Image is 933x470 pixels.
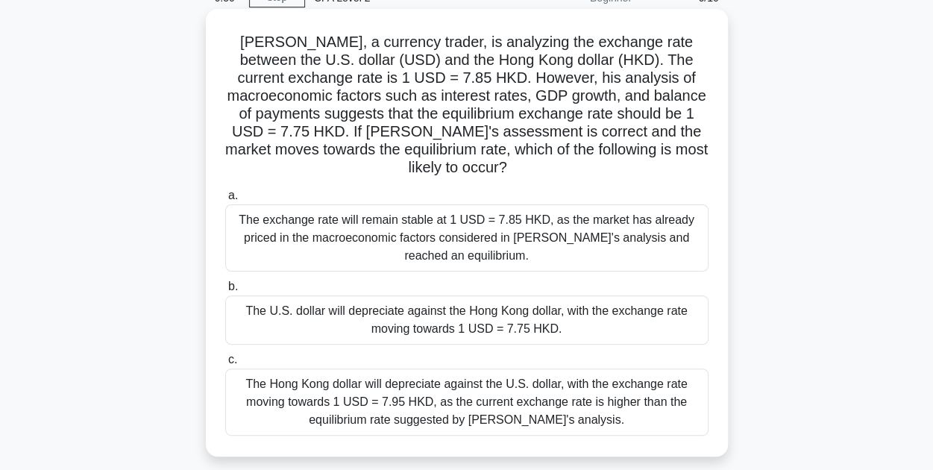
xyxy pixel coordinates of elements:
span: a. [228,189,238,201]
div: The U.S. dollar will depreciate against the Hong Kong dollar, with the exchange rate moving towar... [225,295,709,345]
div: The exchange rate will remain stable at 1 USD = 7.85 HKD, as the market has already priced in the... [225,204,709,272]
span: c. [228,353,237,366]
h5: [PERSON_NAME], a currency trader, is analyzing the exchange rate between the U.S. dollar (USD) an... [224,33,710,178]
div: The Hong Kong dollar will depreciate against the U.S. dollar, with the exchange rate moving towar... [225,369,709,436]
span: b. [228,280,238,292]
